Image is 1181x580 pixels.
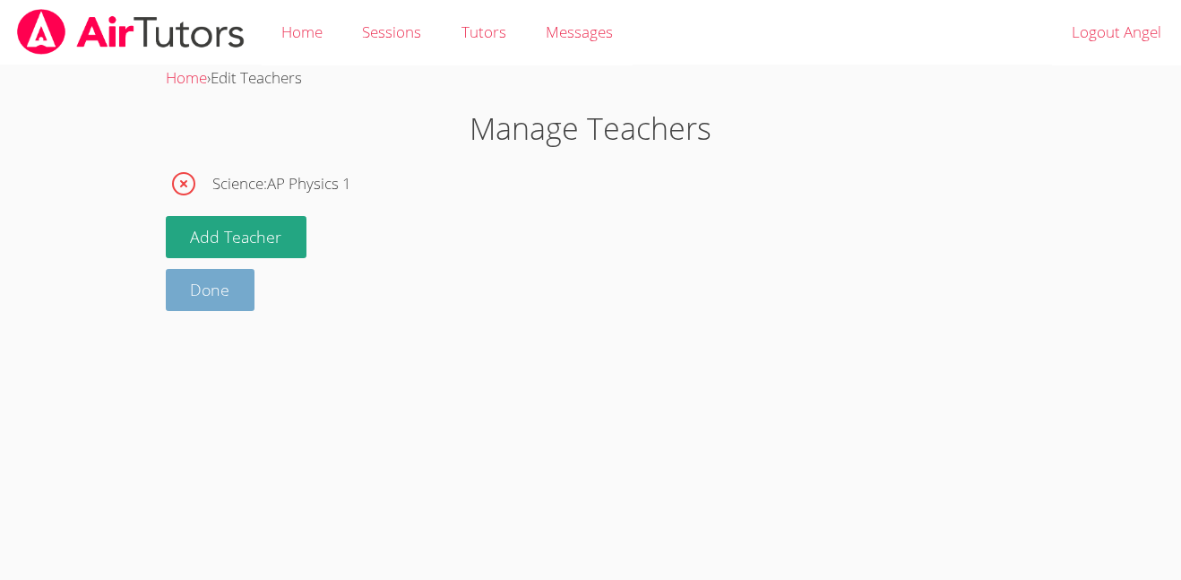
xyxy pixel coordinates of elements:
img: airtutors_banner-c4298cdbf04f3fff15de1276eac7730deb9818008684d7c2e4769d2f7ddbe033.png [15,9,246,55]
h1: Manage Teachers [166,106,1016,151]
div: › [166,65,1016,91]
a: Done [166,269,255,311]
span: Science : AP Physics 1 [212,171,351,197]
a: Home [166,67,207,88]
span: Edit Teachers [211,67,302,88]
span: Messages [546,22,613,42]
button: Add Teacher [166,216,307,258]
